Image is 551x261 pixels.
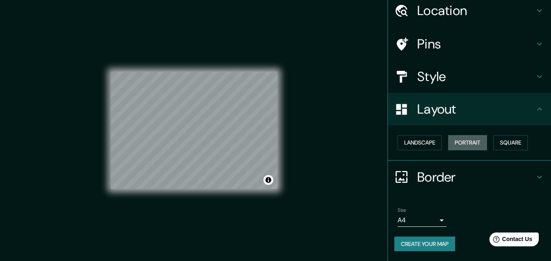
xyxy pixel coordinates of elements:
canvas: Map [111,72,277,189]
div: Pins [388,28,551,60]
button: Square [493,135,528,150]
h4: Pins [417,36,535,52]
h4: Layout [417,101,535,117]
h4: Border [417,169,535,185]
iframe: Help widget launcher [478,229,542,252]
div: Layout [388,93,551,125]
div: Border [388,161,551,193]
h4: Style [417,68,535,85]
h4: Location [417,2,535,19]
button: Create your map [394,237,455,252]
button: Landscape [398,135,442,150]
button: Portrait [448,135,487,150]
label: Size [398,206,406,213]
div: A4 [398,214,447,227]
div: Style [388,60,551,93]
button: Toggle attribution [263,175,273,185]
